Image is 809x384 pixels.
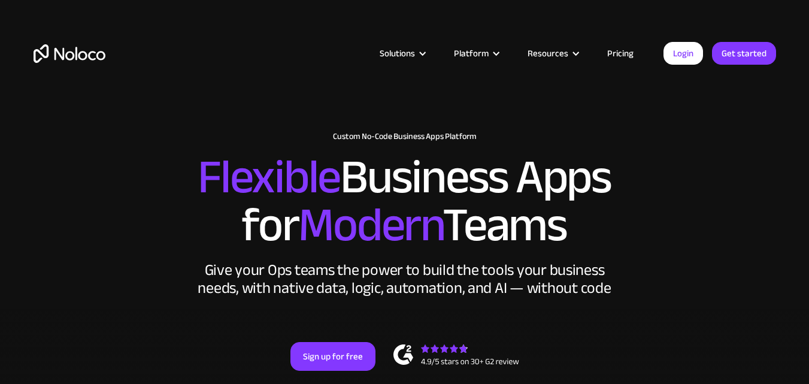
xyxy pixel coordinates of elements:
[195,261,614,297] div: Give your Ops teams the power to build the tools your business needs, with native data, logic, au...
[663,42,703,65] a: Login
[198,132,340,222] span: Flexible
[513,46,592,61] div: Resources
[528,46,568,61] div: Resources
[365,46,439,61] div: Solutions
[34,132,776,141] h1: Custom No-Code Business Apps Platform
[290,342,375,371] a: Sign up for free
[34,44,105,63] a: home
[439,46,513,61] div: Platform
[454,46,489,61] div: Platform
[592,46,649,61] a: Pricing
[712,42,776,65] a: Get started
[34,153,776,249] h2: Business Apps for Teams
[298,180,443,270] span: Modern
[380,46,415,61] div: Solutions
